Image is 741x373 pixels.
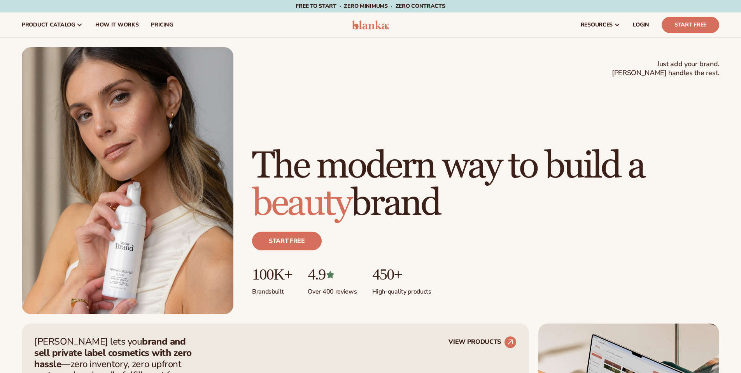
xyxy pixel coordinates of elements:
span: How It Works [95,22,139,28]
span: resources [581,22,613,28]
p: High-quality products [372,283,431,296]
a: pricing [145,12,179,37]
strong: brand and sell private label cosmetics with zero hassle [34,335,192,370]
a: Start free [252,232,322,250]
a: Start Free [662,17,719,33]
p: Brands built [252,283,292,296]
a: resources [575,12,627,37]
a: LOGIN [627,12,655,37]
p: 4.9 [308,266,357,283]
img: Female holding tanning mousse. [22,47,233,314]
a: How It Works [89,12,145,37]
span: product catalog [22,22,75,28]
img: logo [352,20,389,30]
span: beauty [252,181,351,226]
a: VIEW PRODUCTS [448,336,517,348]
span: pricing [151,22,173,28]
span: LOGIN [633,22,649,28]
h1: The modern way to build a brand [252,148,719,222]
span: Just add your brand. [PERSON_NAME] handles the rest. [612,60,719,78]
p: 450+ [372,266,431,283]
p: 100K+ [252,266,292,283]
span: Free to start · ZERO minimums · ZERO contracts [296,2,445,10]
p: Over 400 reviews [308,283,357,296]
a: product catalog [16,12,89,37]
